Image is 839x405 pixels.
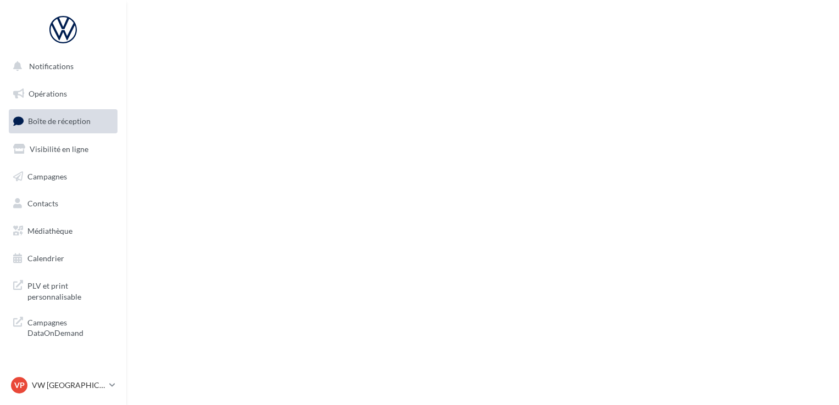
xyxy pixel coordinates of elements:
span: Campagnes DataOnDemand [27,315,113,339]
a: Campagnes [7,165,120,188]
a: Contacts [7,192,120,215]
a: Opérations [7,82,120,105]
a: Campagnes DataOnDemand [7,311,120,343]
a: Visibilité en ligne [7,138,120,161]
span: Calendrier [27,254,64,263]
a: VP VW [GEOGRAPHIC_DATA] 20 [9,375,118,396]
a: Boîte de réception [7,109,120,133]
span: PLV et print personnalisable [27,278,113,302]
span: Campagnes [27,171,67,181]
a: Calendrier [7,247,120,270]
span: Boîte de réception [28,116,91,126]
p: VW [GEOGRAPHIC_DATA] 20 [32,380,105,391]
a: Médiathèque [7,220,120,243]
span: Opérations [29,89,67,98]
span: Notifications [29,61,74,71]
span: VP [14,380,25,391]
span: Médiathèque [27,226,72,235]
span: Visibilité en ligne [30,144,88,154]
a: PLV et print personnalisable [7,274,120,306]
span: Contacts [27,199,58,208]
button: Notifications [7,55,115,78]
